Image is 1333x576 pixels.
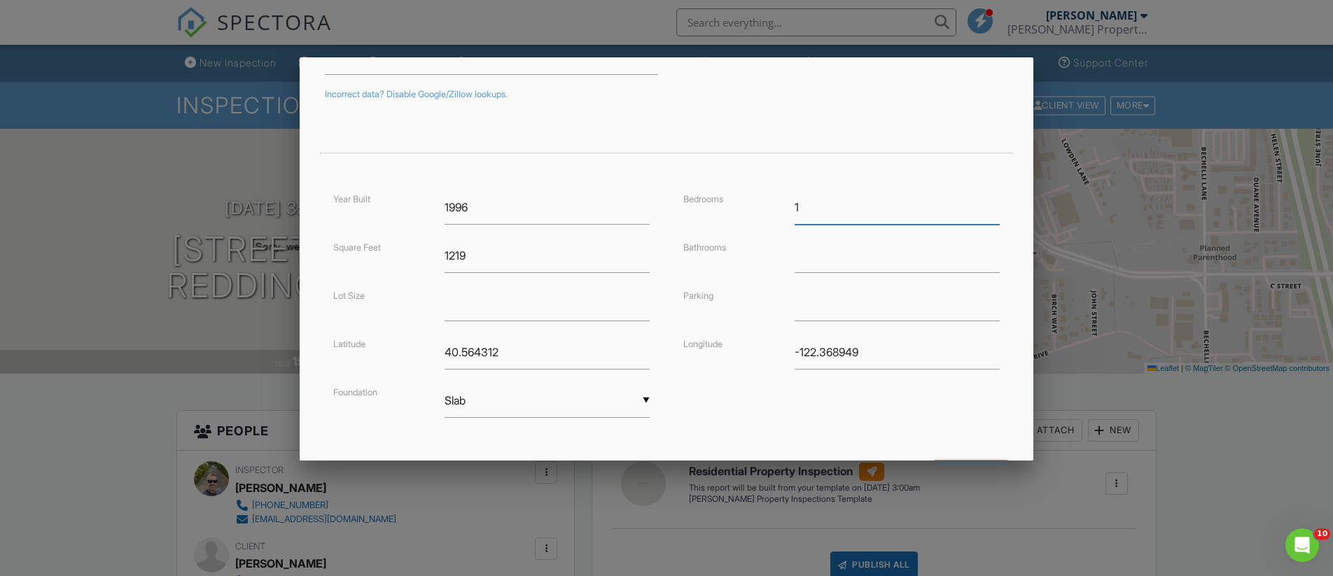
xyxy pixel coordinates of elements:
[333,290,365,301] label: Lot Size
[683,194,723,204] label: Bedrooms
[865,460,910,485] div: Cancel
[934,460,1008,485] input: Save
[1314,528,1330,540] span: 10
[683,339,723,349] label: Longitude
[333,339,365,349] label: Latitude
[683,242,726,253] label: Bathrooms
[333,194,370,204] label: Year Built
[1285,528,1319,562] iframe: Intercom live chat
[683,290,713,301] label: Parking
[333,387,377,398] label: Foundation
[333,242,381,253] label: Square Feet
[325,89,1007,100] div: Incorrect data? Disable Google/Zillow lookups.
